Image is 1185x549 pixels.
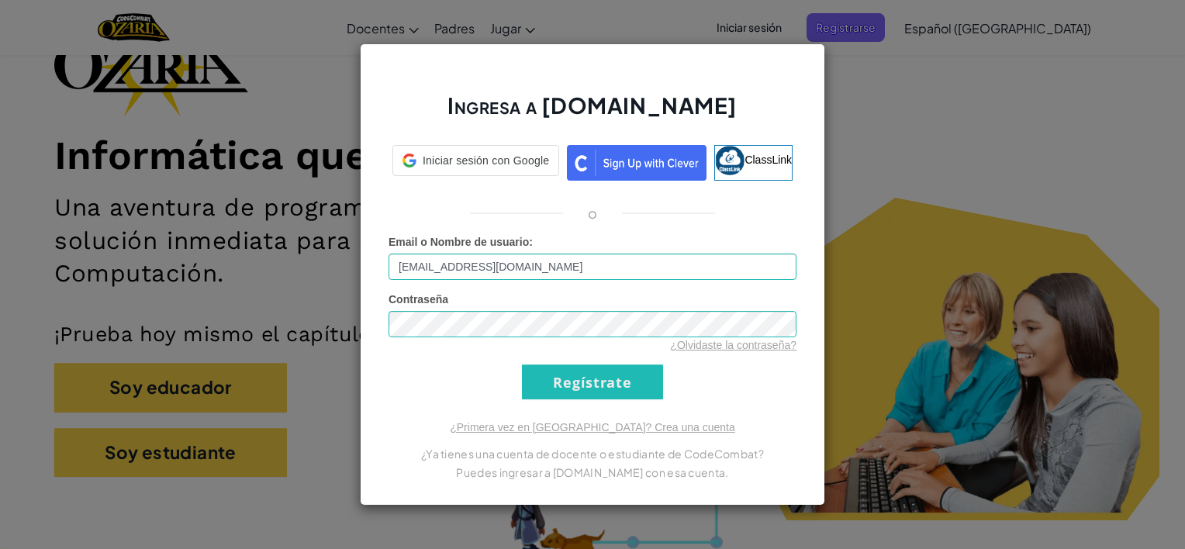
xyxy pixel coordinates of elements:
img: clever_sso_button@2x.png [567,145,707,181]
input: Regístrate [522,364,663,399]
a: ¿Primera vez en [GEOGRAPHIC_DATA]? Crea una cuenta [450,421,735,433]
p: ¿Ya tienes una cuenta de docente o estudiante de CodeCombat? [389,444,796,463]
a: Iniciar sesión con Google [392,145,559,181]
span: Iniciar sesión con Google [423,153,549,168]
div: Iniciar sesión con Google [392,145,559,176]
span: ClassLink [745,154,792,166]
h2: Ingresa a [DOMAIN_NAME] [389,91,796,136]
span: Contraseña [389,293,448,306]
span: Email o Nombre de usuario [389,236,529,248]
a: ¿Olvidaste la contraseña? [670,339,796,351]
p: o [588,204,597,223]
img: classlink-logo-small.png [715,146,745,175]
label: : [389,234,533,250]
p: Puedes ingresar a [DOMAIN_NAME] con esa cuenta. [389,463,796,482]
